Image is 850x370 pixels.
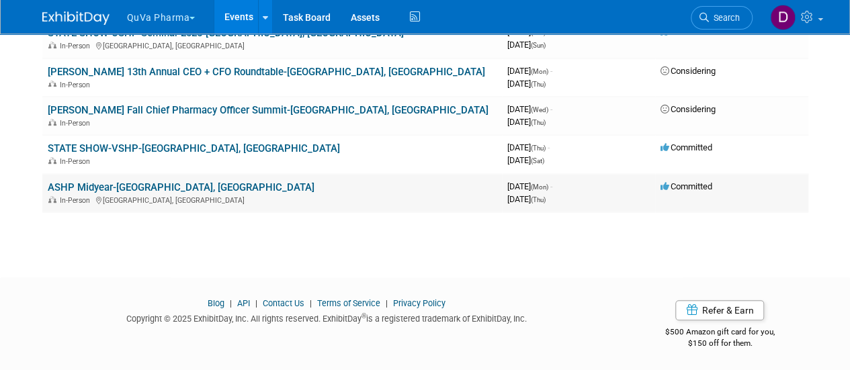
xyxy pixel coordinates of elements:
[60,81,94,89] span: In-Person
[48,142,340,154] a: STATE SHOW-VSHP-[GEOGRAPHIC_DATA], [GEOGRAPHIC_DATA]
[48,81,56,87] img: In-Person Event
[531,144,546,152] span: (Thu)
[393,298,445,308] a: Privacy Policy
[48,181,314,193] a: ASHP Midyear-[GEOGRAPHIC_DATA], [GEOGRAPHIC_DATA]
[208,298,224,308] a: Blog
[362,312,366,320] sup: ®
[507,194,546,204] span: [DATE]
[48,42,56,48] img: In-Person Event
[48,104,488,116] a: [PERSON_NAME] Fall Chief Pharmacy Officer Summit-[GEOGRAPHIC_DATA], [GEOGRAPHIC_DATA]
[507,117,546,127] span: [DATE]
[531,106,548,113] span: (Wed)
[42,11,110,25] img: ExhibitDay
[42,310,612,325] div: Copyright © 2025 ExhibitDay, Inc. All rights reserved. ExhibitDay is a registered trademark of Ex...
[48,40,497,50] div: [GEOGRAPHIC_DATA], [GEOGRAPHIC_DATA]
[48,196,56,203] img: In-Person Event
[507,104,552,114] span: [DATE]
[709,13,740,23] span: Search
[531,183,548,191] span: (Mon)
[661,181,712,191] span: Committed
[531,42,546,49] span: (Sun)
[531,119,546,126] span: (Thu)
[226,298,235,308] span: |
[531,81,546,88] span: (Thu)
[60,119,94,128] span: In-Person
[48,66,485,78] a: [PERSON_NAME] 13th Annual CEO + CFO Roundtable-[GEOGRAPHIC_DATA], [GEOGRAPHIC_DATA]
[48,157,56,164] img: In-Person Event
[306,298,315,308] span: |
[691,6,753,30] a: Search
[237,298,250,308] a: API
[60,196,94,205] span: In-Person
[550,66,552,76] span: -
[382,298,391,308] span: |
[317,298,380,308] a: Terms of Service
[507,40,546,50] span: [DATE]
[548,142,550,152] span: -
[507,66,552,76] span: [DATE]
[661,66,716,76] span: Considering
[531,68,548,75] span: (Mon)
[531,196,546,203] span: (Thu)
[661,142,712,152] span: Committed
[507,155,544,165] span: [DATE]
[531,157,544,165] span: (Sat)
[48,194,497,205] div: [GEOGRAPHIC_DATA], [GEOGRAPHIC_DATA]
[632,338,808,349] div: $150 off for them.
[770,5,796,30] img: Danielle Mitchell
[550,104,552,114] span: -
[48,119,56,126] img: In-Person Event
[675,300,764,320] a: Refer & Earn
[60,157,94,166] span: In-Person
[550,181,552,191] span: -
[661,104,716,114] span: Considering
[632,318,808,349] div: $500 Amazon gift card for you,
[507,181,552,191] span: [DATE]
[252,298,261,308] span: |
[507,79,546,89] span: [DATE]
[60,42,94,50] span: In-Person
[507,142,550,152] span: [DATE]
[263,298,304,308] a: Contact Us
